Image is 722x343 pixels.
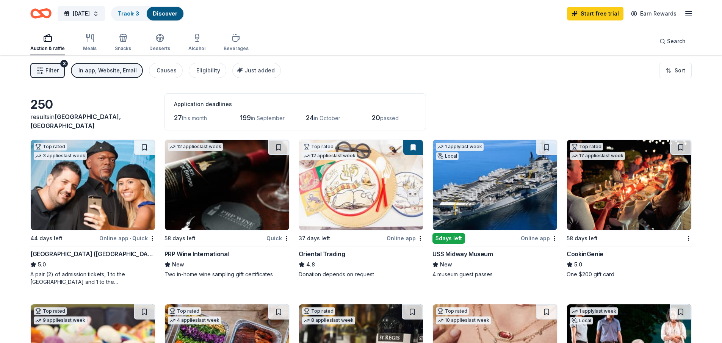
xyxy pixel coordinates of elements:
div: Quick [266,233,290,243]
div: Causes [157,66,177,75]
button: Sort [659,63,692,78]
button: Eligibility [189,63,226,78]
div: Top rated [168,307,201,315]
span: 20 [372,114,380,122]
span: 5.0 [38,260,46,269]
div: Oriental Trading [299,249,345,258]
span: 24 [306,114,314,122]
div: 12 applies last week [168,143,223,151]
div: USS Midway Museum [432,249,493,258]
div: 9 applies last week [34,316,87,324]
button: Search [653,34,692,49]
div: Top rated [34,143,67,150]
a: Track· 3 [118,10,139,17]
span: Filter [45,66,59,75]
div: Desserts [149,45,170,52]
div: Donation depends on request [299,271,424,278]
span: [GEOGRAPHIC_DATA], [GEOGRAPHIC_DATA] [30,113,121,130]
span: passed [380,115,399,121]
span: 4.8 [306,260,315,269]
div: 250 [30,97,155,112]
div: Top rated [570,143,603,150]
span: 199 [240,114,251,122]
div: One $200 gift card [567,271,692,278]
div: Snacks [115,45,131,52]
div: results [30,112,155,130]
img: Image for CookinGenie [567,140,691,230]
button: Auction & raffle [30,30,65,55]
div: 58 days left [164,234,196,243]
span: New [440,260,452,269]
span: [DATE] [73,9,90,18]
div: 37 days left [299,234,330,243]
div: 58 days left [567,234,598,243]
div: PRP Wine International [164,249,229,258]
a: Home [30,5,52,22]
div: 3 [60,60,68,67]
a: Image for USS Midway Museum1 applylast weekLocal5days leftOnline appUSS Midway MuseumNew4 museum ... [432,139,558,278]
a: Discover [153,10,177,17]
div: Top rated [302,307,335,315]
img: Image for PRP Wine International [165,140,289,230]
button: [DATE] [58,6,105,21]
div: A pair (2) of admission tickets, 1 to the [GEOGRAPHIC_DATA] and 1 to the [GEOGRAPHIC_DATA] [30,271,155,286]
div: Meals [83,45,97,52]
div: 1 apply last week [570,307,618,315]
div: Auction & raffle [30,45,65,52]
img: Image for Hollywood Wax Museum (Hollywood) [31,140,155,230]
a: Earn Rewards [626,7,681,20]
span: in October [314,115,340,121]
span: this month [182,115,207,121]
img: Image for Oriental Trading [299,140,423,230]
button: In app, Website, Email [71,63,143,78]
div: 17 applies last week [570,152,625,160]
span: 27 [174,114,182,122]
button: Alcohol [188,30,205,55]
span: Sort [675,66,685,75]
div: Top rated [302,143,335,150]
span: 5.0 [574,260,582,269]
img: Image for USS Midway Museum [433,140,557,230]
div: 4 museum guest passes [432,271,558,278]
button: Meals [83,30,97,55]
button: Track· 3Discover [111,6,184,21]
div: Online app [387,233,423,243]
span: Just added [244,67,275,74]
div: 44 days left [30,234,63,243]
div: Alcohol [188,45,205,52]
div: 12 applies last week [302,152,357,160]
div: [GEOGRAPHIC_DATA] ([GEOGRAPHIC_DATA]) [30,249,155,258]
span: in [30,113,121,130]
span: in September [251,115,285,121]
span: Search [667,37,686,46]
a: Image for CookinGenieTop rated17 applieslast week58 days leftCookinGenie5.0One $200 gift card [567,139,692,278]
div: Two in-home wine sampling gift certificates [164,271,290,278]
div: 5 days left [432,233,465,244]
div: Application deadlines [174,100,417,109]
button: Desserts [149,30,170,55]
div: Eligibility [196,66,220,75]
div: Local [570,317,593,324]
div: 1 apply last week [436,143,484,151]
a: Image for PRP Wine International12 applieslast week58 days leftQuickPRP Wine InternationalNewTwo ... [164,139,290,278]
button: Causes [149,63,183,78]
button: Just added [232,63,281,78]
div: 10 applies last week [436,316,491,324]
div: 3 applies last week [34,152,87,160]
button: Filter3 [30,63,65,78]
div: Local [436,152,459,160]
button: Snacks [115,30,131,55]
div: Top rated [34,307,67,315]
div: Beverages [224,45,249,52]
span: • [130,235,131,241]
div: 8 applies last week [302,316,355,324]
span: New [172,260,184,269]
div: Online app Quick [99,233,155,243]
a: Start free trial [567,7,623,20]
a: Image for Oriental TradingTop rated12 applieslast week37 days leftOnline appOriental Trading4.8Do... [299,139,424,278]
div: In app, Website, Email [78,66,137,75]
div: CookinGenie [567,249,603,258]
button: Beverages [224,30,249,55]
div: Online app [521,233,558,243]
div: Top rated [436,307,469,315]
